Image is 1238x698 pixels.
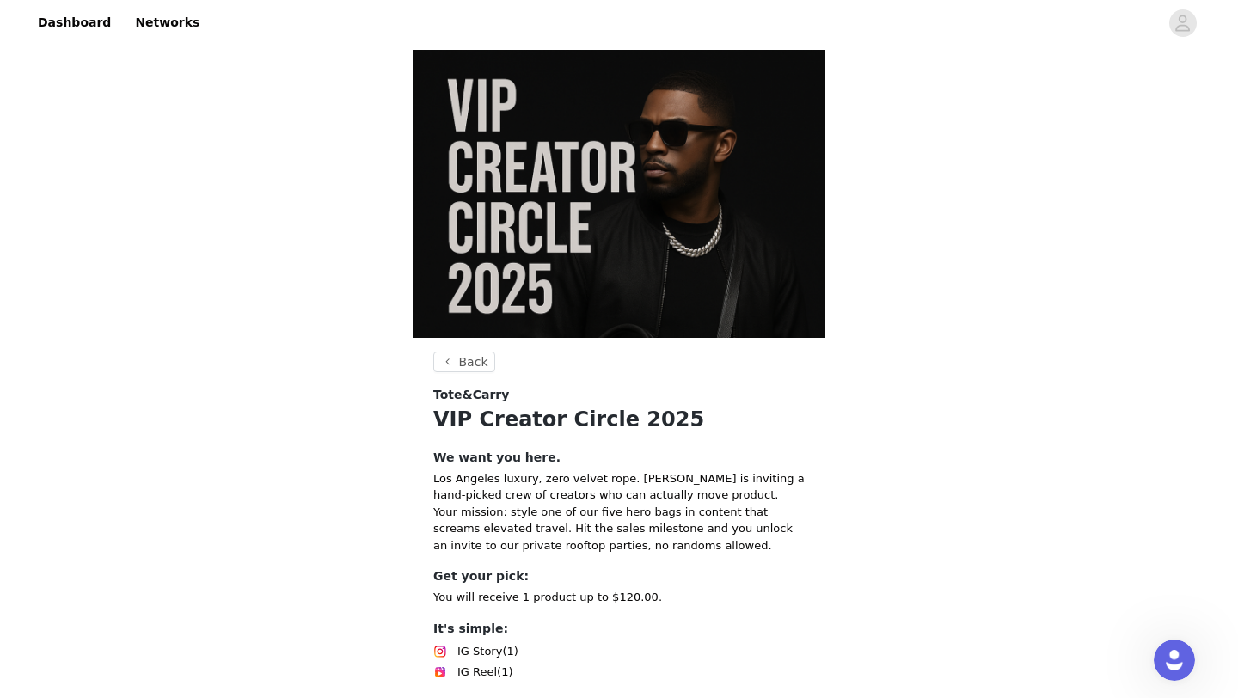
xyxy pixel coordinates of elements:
[433,352,495,372] button: Back
[413,50,825,338] img: campaign image
[1174,9,1191,37] div: avatar
[433,620,805,638] h4: It's simple:
[433,645,447,658] img: Instagram Icon
[502,643,518,660] span: (1)
[497,664,512,681] span: (1)
[1154,640,1195,681] iframe: Intercom live chat
[433,470,805,554] p: Los Angeles luxury, zero velvet rope. [PERSON_NAME] is inviting a hand-picked crew of creators wh...
[433,449,805,467] h4: We want you here.
[433,567,805,585] h4: Get your pick:
[433,665,447,679] img: Instagram Reels Icon
[433,589,805,606] p: You will receive 1 product up to $120.00.
[457,643,502,660] span: IG Story
[457,664,497,681] span: IG Reel
[125,3,210,42] a: Networks
[433,386,509,404] span: Tote&Carry
[28,3,121,42] a: Dashboard
[433,404,805,435] h1: VIP Creator Circle 2025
